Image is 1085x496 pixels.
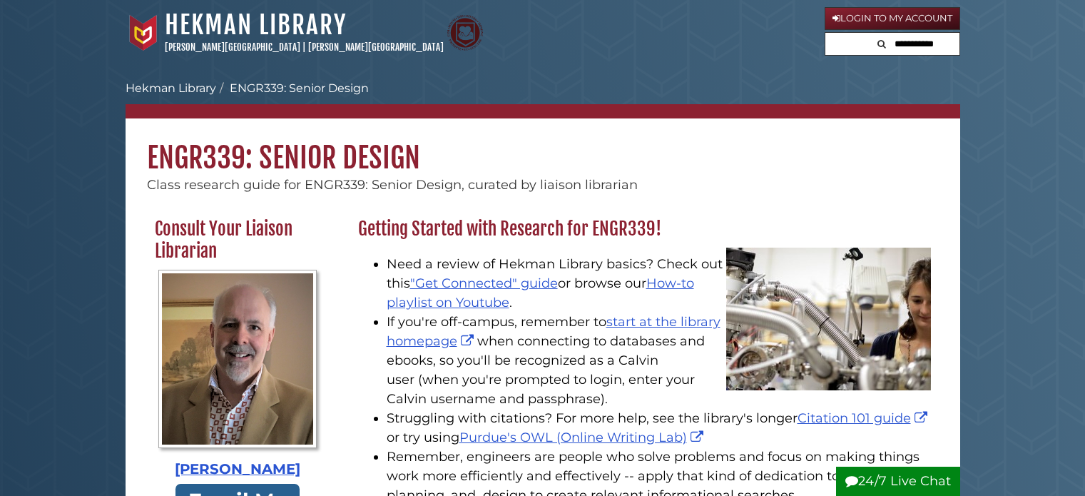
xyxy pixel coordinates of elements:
[877,39,886,49] i: Search
[387,314,720,349] a: start at the library homepage
[387,409,931,447] li: Struggling with citations? For more help, see the library's longer or try using
[308,41,444,53] a: [PERSON_NAME][GEOGRAPHIC_DATA]
[447,15,483,51] img: Calvin Theological Seminary
[126,118,960,176] h1: ENGR339: Senior Design
[126,15,161,51] img: Calvin University
[126,80,960,118] nav: breadcrumb
[147,177,638,193] span: Class research guide for ENGR339: Senior Design, curated by liaison librarian
[155,459,321,480] div: [PERSON_NAME]
[459,430,707,445] a: Purdue's OWL (Online Writing Lab)
[836,467,960,496] button: 24/7 Live Chat
[126,81,216,95] a: Hekman Library
[387,275,694,310] a: How-to playlist on Youtube
[165,41,300,53] a: [PERSON_NAME][GEOGRAPHIC_DATA]
[798,410,931,426] a: Citation 101 guide
[873,33,890,52] button: Search
[148,218,328,263] h2: Consult Your Liaison Librarian
[387,313,931,409] li: If you're off-campus, remember to when connecting to databases and ebooks, so you'll be recognize...
[302,41,306,53] span: |
[351,218,938,241] h2: Getting Started with Research for ENGR339!
[155,270,321,480] a: Profile Photo [PERSON_NAME]
[165,9,347,41] a: Hekman Library
[410,275,558,291] a: "Get Connected" guide
[230,81,369,95] a: ENGR339: Senior Design
[387,255,931,313] li: Need a review of Hekman Library basics? Check out this or browse our .
[825,7,960,30] a: Login to My Account
[158,270,316,448] img: Profile Photo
